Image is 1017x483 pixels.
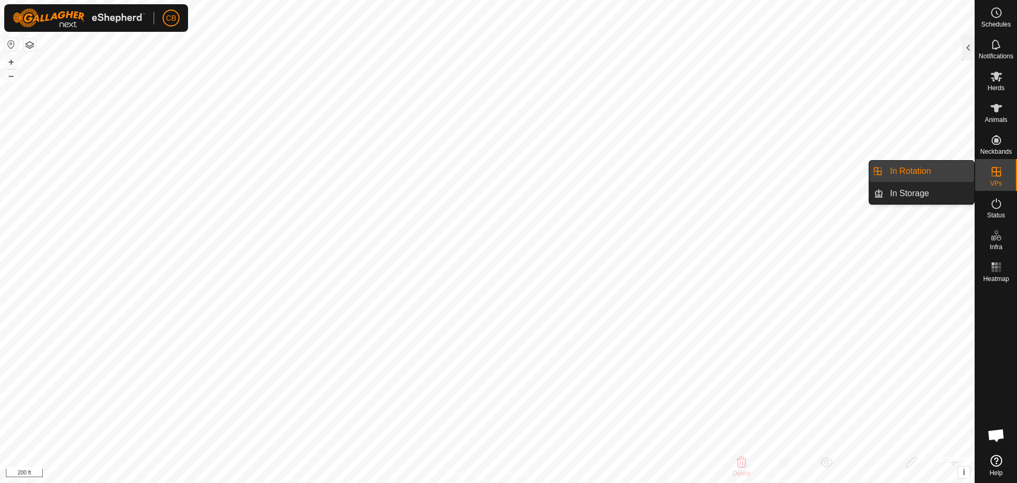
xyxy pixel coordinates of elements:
button: Reset Map [5,38,17,51]
span: Heatmap [983,276,1009,282]
span: Infra [989,244,1002,250]
li: In Storage [869,183,974,204]
span: Neckbands [980,148,1012,155]
span: Schedules [981,21,1011,28]
button: i [958,467,970,478]
a: Help [975,451,1017,480]
span: CB [166,13,176,24]
li: In Rotation [869,161,974,182]
a: Contact Us [498,469,529,479]
img: Gallagher Logo [13,8,145,28]
a: In Rotation [884,161,974,182]
span: Herds [987,85,1004,91]
span: In Storage [890,187,929,200]
button: + [5,56,17,68]
div: Open chat [980,419,1012,451]
span: In Rotation [890,165,931,178]
span: Status [987,212,1005,218]
span: Notifications [979,53,1013,59]
span: VPs [990,180,1002,187]
a: In Storage [884,183,974,204]
button: – [5,69,17,82]
span: i [963,468,965,477]
button: Map Layers [23,39,36,51]
a: Privacy Policy [445,469,485,479]
span: Help [989,470,1003,476]
span: Animals [985,117,1007,123]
